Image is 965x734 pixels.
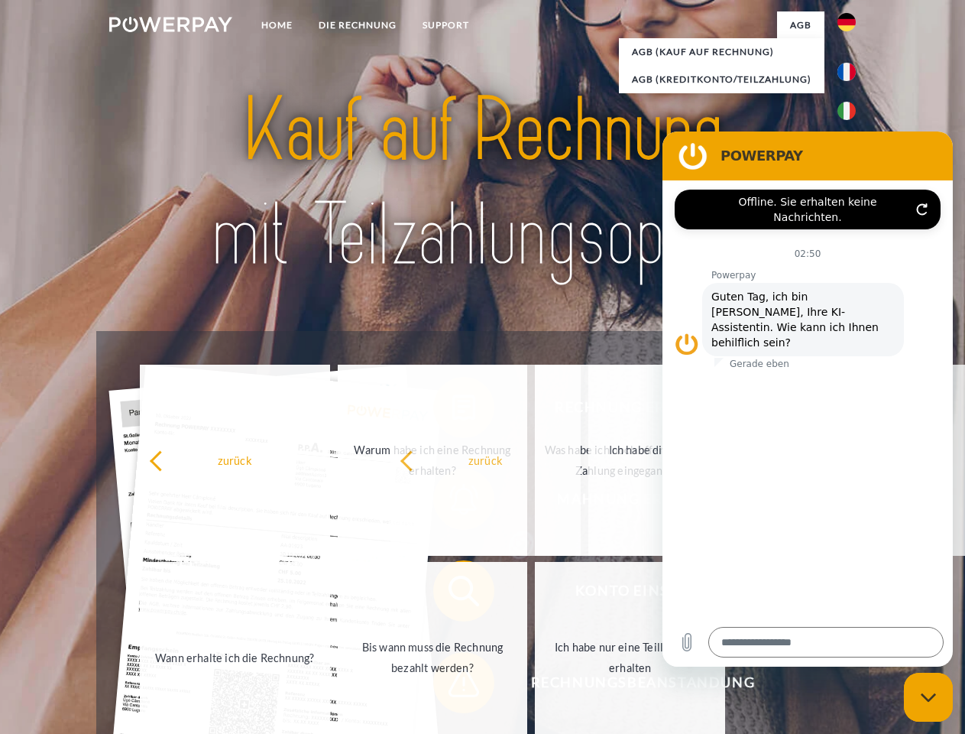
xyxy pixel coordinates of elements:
[837,102,856,120] img: it
[619,66,824,93] a: AGB (Kreditkonto/Teilzahlung)
[306,11,410,39] a: DIE RECHNUNG
[248,11,306,39] a: Home
[619,38,824,66] a: AGB (Kauf auf Rechnung)
[544,637,716,678] div: Ich habe nur eine Teillieferung erhalten
[837,63,856,81] img: fr
[410,11,482,39] a: SUPPORT
[777,11,824,39] a: agb
[149,647,321,667] div: Wann erhalte ich die Rechnung?
[904,673,953,722] iframe: Schaltfläche zum Öffnen des Messaging-Fensters; Konversation läuft
[347,637,519,678] div: Bis wann muss die Rechnung bezahlt werden?
[597,440,769,481] div: Ich habe die Rechnung bereits bezahlt
[109,17,232,32] img: logo-powerpay-white.svg
[149,450,321,470] div: zurück
[400,450,572,470] div: zurück
[146,73,819,293] img: title-powerpay_de.svg
[837,13,856,31] img: de
[662,132,953,667] iframe: Messaging-Fenster
[347,440,519,481] div: Warum habe ich eine Rechnung erhalten?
